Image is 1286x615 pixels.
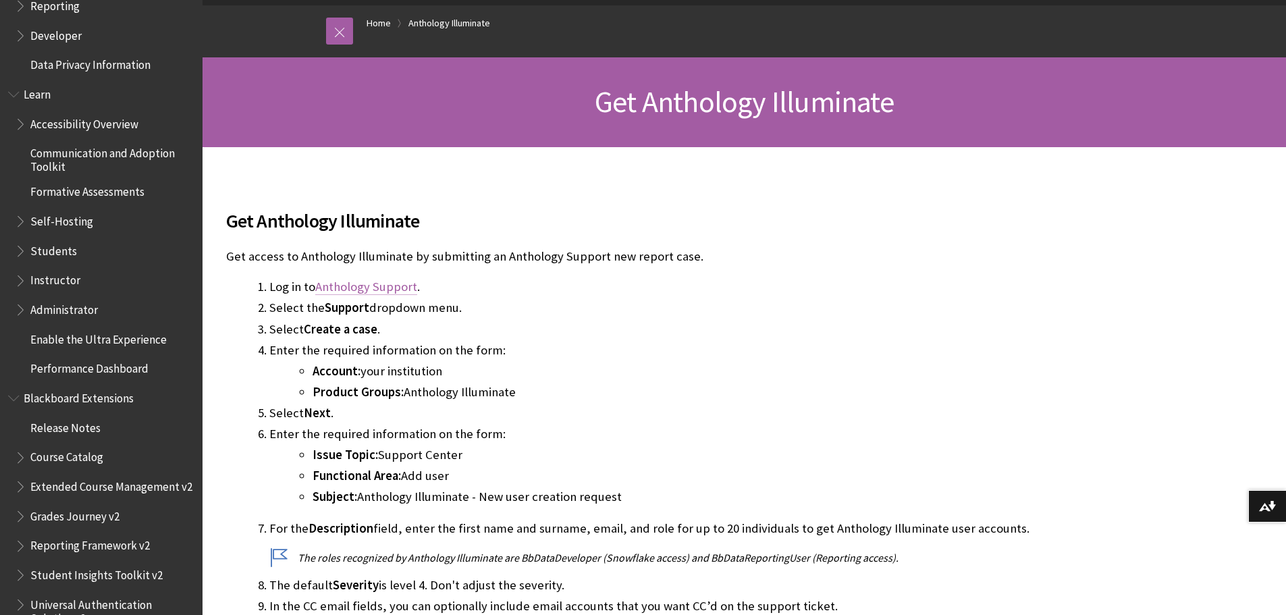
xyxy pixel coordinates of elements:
[269,277,1063,296] li: Log in to .
[269,341,1063,402] li: Enter the required information on the form:
[30,475,192,493] span: Extended Course Management v2
[313,383,1063,402] li: Anthology Illuminate
[313,447,378,462] span: Issue Topic:
[304,321,377,337] span: Create a case
[8,83,194,380] nav: Book outline for Blackboard Learn Help
[269,576,1063,595] li: The default is level 4. Don't adjust the severity.
[30,358,149,376] span: Performance Dashboard
[30,269,80,288] span: Instructor
[269,425,1063,506] li: Enter the required information on the form:
[313,384,404,400] span: Product Groups:
[30,24,82,43] span: Developer
[30,240,77,258] span: Students
[325,300,369,315] span: Support
[30,54,151,72] span: Data Privacy Information
[313,362,1063,381] li: your institution
[313,363,360,379] span: Account:
[269,404,1063,423] li: Select .
[333,577,379,593] span: Severity
[408,15,490,32] a: Anthology Illuminate
[367,15,391,32] a: Home
[269,550,1063,565] p: The roles recognized by Anthology Illuminate are BbDataDeveloper (Snowflake access) and BbDataRep...
[226,207,1063,235] span: Get Anthology Illuminate
[30,417,101,435] span: Release Notes
[30,564,163,582] span: Student Insights Toolkit v2
[313,468,401,483] span: Functional Area:
[30,328,167,346] span: Enable the Ultra Experience
[30,446,103,464] span: Course Catalog
[304,405,331,421] span: Next
[30,210,93,228] span: Self-Hosting
[30,181,144,199] span: Formative Assessments
[30,142,193,174] span: Communication and Adoption Toolkit
[309,520,373,536] span: Description
[24,387,134,405] span: Blackboard Extensions
[313,489,357,504] span: Subject:
[313,466,1063,485] li: Add user
[269,320,1063,339] li: Select .
[315,279,417,295] a: Anthology Support
[30,535,150,553] span: Reporting Framework v2
[30,298,98,317] span: Administrator
[313,487,1063,506] li: Anthology Illuminate - New user creation request
[313,446,1063,464] li: Support Center
[226,248,1063,265] p: Get access to Anthology Illuminate by submitting an Anthology Support new report case.
[30,113,138,131] span: Accessibility Overview
[269,520,1063,537] p: For the field, enter the first name and surname, email, and role for up to 20 individuals to get ...
[595,83,894,120] span: Get Anthology Illuminate
[30,505,119,523] span: Grades Journey v2
[269,298,1063,317] li: Select the dropdown menu.
[24,83,51,101] span: Learn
